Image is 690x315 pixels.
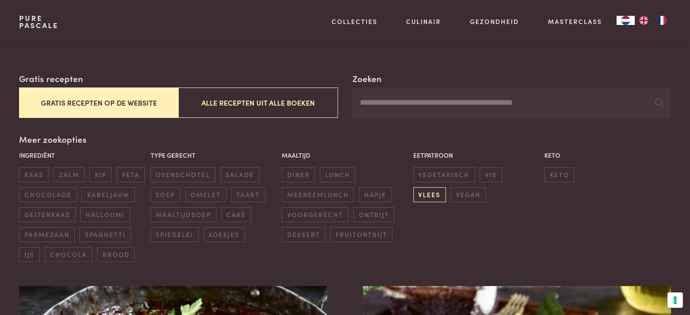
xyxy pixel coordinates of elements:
span: ijs [19,247,39,262]
a: Collecties [332,17,377,26]
ul: Language list [635,16,671,25]
span: spiegelei [151,227,199,242]
span: brood [97,247,135,262]
span: vis [480,167,502,182]
span: maaltijdsoep [151,207,216,222]
span: parmezaan [19,227,74,242]
span: salade [220,167,259,182]
span: lunch [320,167,355,182]
span: vlees [413,187,446,202]
span: meeneemlunch [282,187,354,202]
span: hapje [359,187,391,202]
span: ovenschotel [151,167,215,182]
a: EN [635,16,653,25]
a: PurePascale [19,15,59,29]
span: geitenkaas [19,207,75,222]
p: Maaltijd [282,150,408,160]
div: Language [617,16,635,25]
span: vegetarisch [413,167,475,182]
aside: Language selected: Nederlands [617,16,671,25]
span: kip [89,167,112,182]
p: Ingrediënt [19,150,146,160]
span: voorgerecht [282,207,348,222]
a: Gezondheid [470,17,519,26]
span: keto [544,167,574,182]
label: Zoeken [352,72,381,85]
span: chocolade [19,187,77,202]
span: dessert [282,227,325,242]
span: koekjes [204,227,245,242]
a: NL [617,16,635,25]
span: halloumi [80,207,130,222]
a: Masterclass [548,17,602,26]
p: Type gerecht [151,150,277,160]
button: Alle recepten uit alle boeken [178,87,338,118]
button: Uw voorkeuren voor toestemming voor trackingtechnologieën [667,292,683,308]
span: kabeljauw [82,187,134,202]
label: Gratis recepten [19,72,83,85]
span: cake [221,207,251,222]
a: FR [653,16,671,25]
p: Eetpatroon [413,150,540,160]
span: diner [282,167,315,182]
span: ontbijt [353,207,394,222]
span: taart [231,187,265,202]
p: Keto [544,150,671,160]
span: soep [151,187,181,202]
span: vegan [450,187,485,202]
span: chocola [44,247,92,262]
span: omelet [186,187,226,202]
span: fruitontbijt [330,227,392,242]
span: zalm [54,167,84,182]
a: Culinair [406,17,441,26]
button: Gratis recepten op de website [19,87,178,118]
span: kaas [19,167,49,182]
span: feta [117,167,145,182]
span: spaghetti [79,227,131,242]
